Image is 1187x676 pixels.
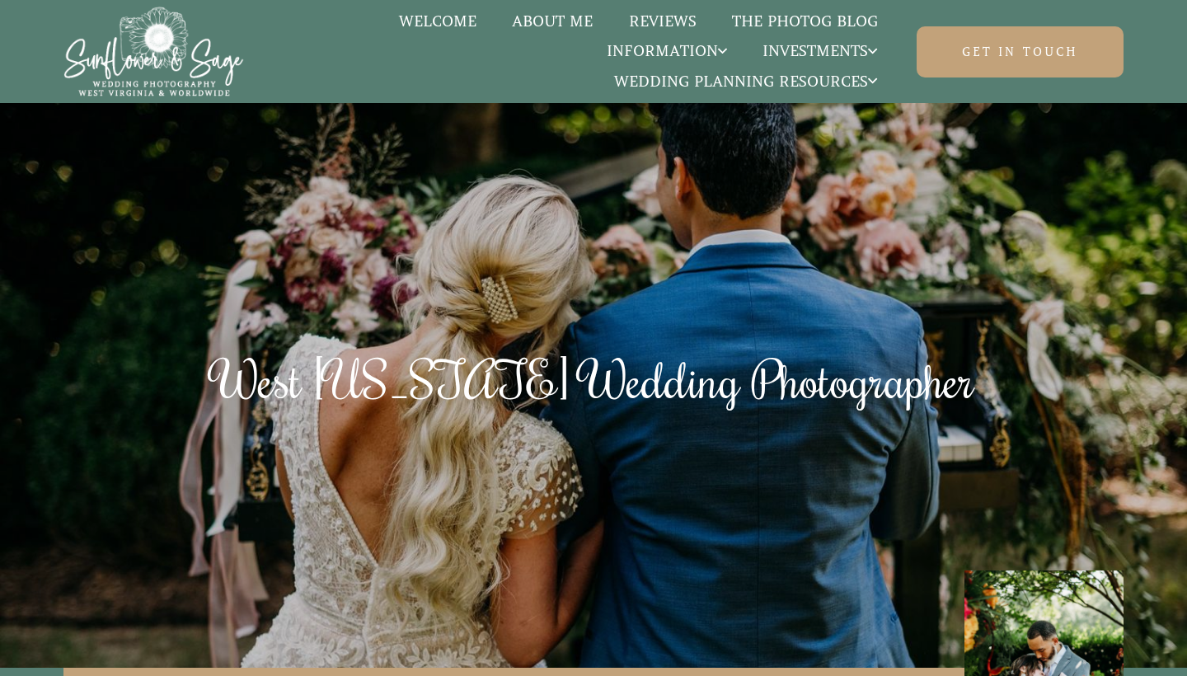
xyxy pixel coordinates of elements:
[589,40,744,62] a: Information
[962,44,1078,60] span: Get in touch
[714,11,895,32] a: The Photog Blog
[745,40,895,62] a: Investments
[382,11,495,32] a: Welcome
[607,43,727,59] span: Information
[762,43,877,59] span: Investments
[917,26,1124,77] a: Get in touch
[63,7,245,97] img: Sunflower & Sage Wedding Photography
[581,347,740,411] span: Wedding
[752,347,974,411] span: Photographer
[614,73,877,90] span: Wedding Planning Resources
[597,71,895,92] a: Wedding Planning Resources
[495,11,611,32] a: About Me
[611,11,714,32] a: Reviews
[313,347,570,411] span: [US_STATE]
